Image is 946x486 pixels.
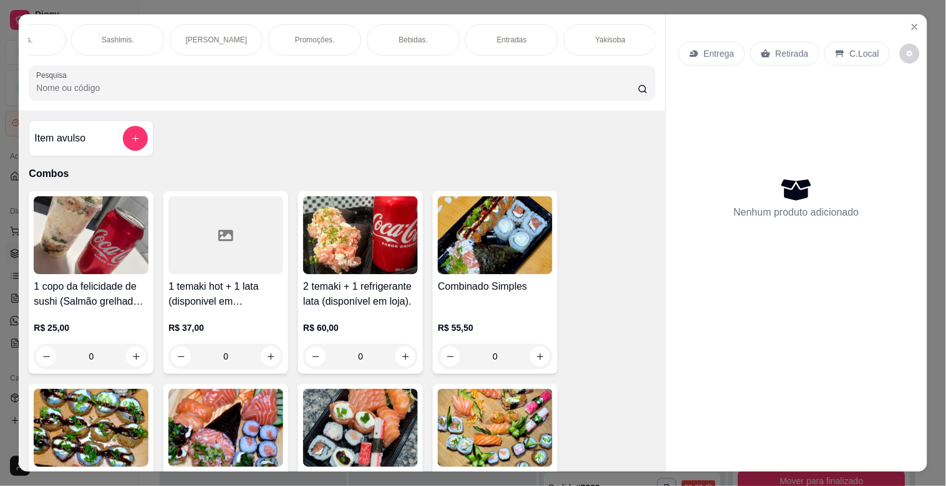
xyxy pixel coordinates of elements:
h4: 1 temaki hot + 1 lata (disponivel em [GEOGRAPHIC_DATA]) [168,279,283,309]
p: Retirada [776,47,809,60]
img: product-image [438,196,553,274]
p: R$ 25,00 [34,322,148,334]
p: R$ 55,50 [438,322,553,334]
p: R$ 37,00 [168,322,283,334]
button: increase-product-quantity [261,346,281,366]
h4: Combinado Simples [438,279,553,294]
img: product-image [34,389,148,467]
h4: 2 temaki + 1 refrigerante lata (disponível em loja). [303,279,418,309]
button: Close [905,17,925,37]
p: Promoções. [295,35,335,45]
img: product-image [34,196,148,274]
p: R$ 60,00 [303,322,418,334]
label: Pesquisa [36,70,71,80]
button: add-separate-item [123,126,148,151]
p: Nenhum produto adicionado [734,205,859,220]
p: Yakisoba [596,35,625,45]
button: decrease-product-quantity [171,346,191,366]
p: Entradas [497,35,527,45]
button: decrease-product-quantity [900,44,920,64]
h4: Item avulso [34,131,85,146]
img: product-image [303,196,418,274]
p: Entrega [704,47,735,60]
p: Sashimis. [102,35,134,45]
p: Combos [29,166,655,181]
img: product-image [168,389,283,467]
img: product-image [438,389,553,467]
p: [PERSON_NAME] [186,35,248,45]
img: product-image [303,389,418,467]
button: decrease-product-quantity [36,346,56,366]
p: Bebidas. [399,35,428,45]
p: C.Local [850,47,879,60]
h4: 1 copo da felicidade de sushi (Salmão grelhado) 200ml + 1 lata (disponivel em [GEOGRAPHIC_DATA]) [34,279,148,309]
button: increase-product-quantity [126,346,146,366]
input: Pesquisa [36,82,638,94]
